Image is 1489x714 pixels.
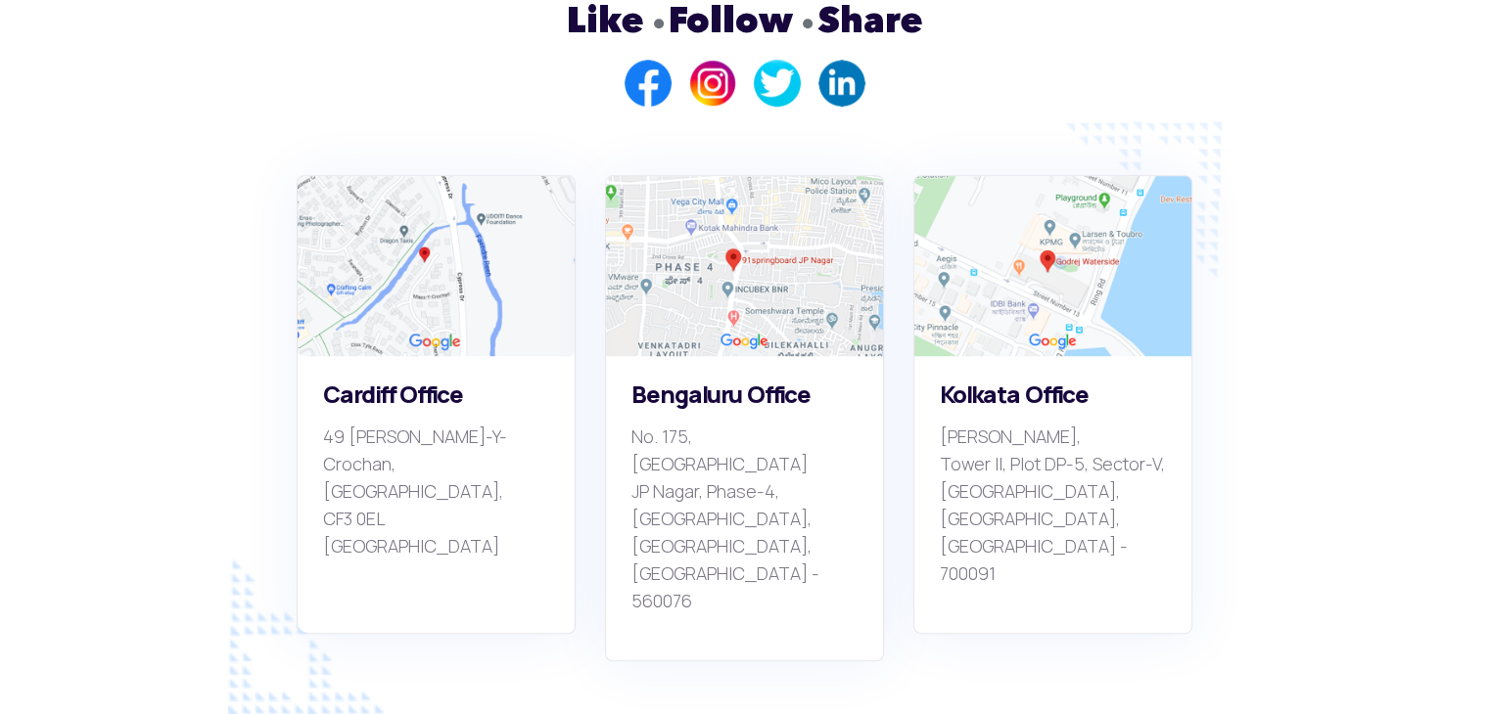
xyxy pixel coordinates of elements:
[323,424,549,588] p: 49 [PERSON_NAME]-Y-Crochan, [GEOGRAPHIC_DATA], CF3 0EL [GEOGRAPHIC_DATA]
[817,59,866,108] img: ic_linkedin.png
[323,381,549,409] h3: Cardiff Office
[940,381,1166,409] h3: Kolkata Office
[631,381,858,409] h3: Bengaluru Office
[753,59,802,108] img: ic_twitter.png
[624,59,673,108] img: ic_fb.png
[914,176,1191,356] img: bg_locKolkata.png
[688,59,737,108] img: ic_insta.png
[631,424,858,615] p: No. 175, [GEOGRAPHIC_DATA] JP Nagar, Phase-4, [GEOGRAPHIC_DATA], [GEOGRAPHIC_DATA], [GEOGRAPHIC_D...
[298,176,575,356] img: bg_ukaddress.png
[606,176,883,356] img: bg_locBengaluru.png
[940,424,1166,588] p: [PERSON_NAME], Tower II, Plot DP-5, Sector-V, [GEOGRAPHIC_DATA], [GEOGRAPHIC_DATA], [GEOGRAPHIC_D...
